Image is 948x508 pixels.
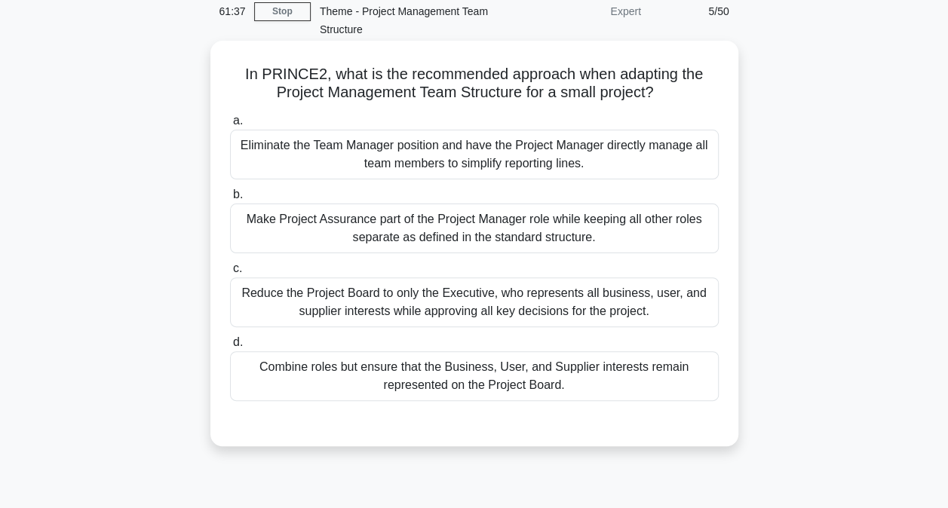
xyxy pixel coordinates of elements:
h5: In PRINCE2, what is the recommended approach when adapting the Project Management Team Structure ... [229,65,720,103]
span: b. [233,188,243,200]
div: Combine roles but ensure that the Business, User, and Supplier interests remain represented on th... [230,351,719,401]
div: Eliminate the Team Manager position and have the Project Manager directly manage all team members... [230,130,719,179]
div: Make Project Assurance part of the Project Manager role while keeping all other roles separate as... [230,204,719,253]
div: Reduce the Project Board to only the Executive, who represents all business, user, and supplier i... [230,277,719,327]
span: a. [233,114,243,127]
a: Stop [254,2,311,21]
span: c. [233,262,242,274]
span: d. [233,335,243,348]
